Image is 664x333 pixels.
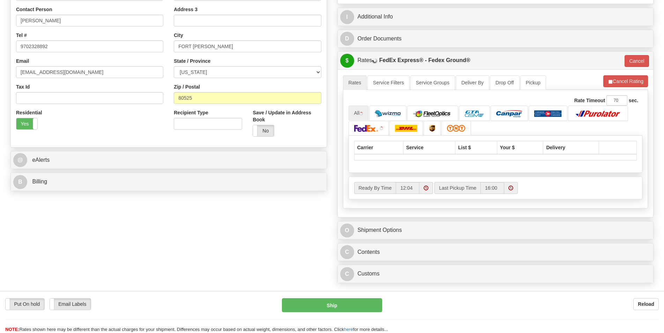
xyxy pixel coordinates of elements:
label: Save / Update in Address Book [253,109,321,123]
span: D [340,32,354,46]
span: B [13,175,27,189]
label: sec. [629,97,638,104]
img: tiny_red.gif [380,127,383,130]
span: C [340,267,354,281]
th: Delivery [543,141,599,154]
img: Canada Post [534,110,562,117]
img: GTA GSM [464,110,485,117]
label: Address 3 [174,6,197,13]
label: Contact Person [16,6,52,13]
span: eAlerts [32,157,50,163]
label: Yes [16,118,37,129]
th: Carrier [354,141,403,154]
span: Billing [32,179,47,184]
span: C [340,245,354,259]
label: Email Labels [50,298,91,310]
img: Canpar [496,110,522,117]
a: $Rates FedEx Express® - Fedex Ground® [340,53,620,68]
a: Drop Off [490,75,520,90]
span: I [340,10,354,24]
a: OShipment Options [340,223,651,237]
img: DHL [395,125,417,132]
label: FedEx Express® - Fedex Ground® [379,53,470,67]
span: NOTE: [5,327,19,332]
a: B Billing [13,175,324,189]
b: Reload [638,301,654,307]
img: FleetOptics Inc. [413,110,453,117]
img: Progress.gif [372,58,378,63]
a: CCustoms [340,267,651,281]
a: Pickup [520,75,546,90]
label: Tel # [16,32,27,39]
img: Purolator [574,110,622,117]
label: Zip / Postal [174,83,200,90]
label: Email [16,58,29,65]
button: Cancel [625,55,649,67]
label: Rate Timeout [574,97,605,104]
label: No [253,125,274,136]
th: Service [403,141,455,154]
th: Your $ [497,141,543,154]
label: Put On hold [6,298,44,310]
a: CContents [340,245,651,259]
img: UPS [429,125,435,132]
button: Cancel Rating [603,75,648,87]
a: Service Groups [410,75,455,90]
img: FedEx Express® [354,125,379,132]
span: @ [13,153,27,167]
label: State / Province [174,58,210,65]
a: @ eAlerts [13,153,324,167]
img: tiny_red.gif [359,112,363,115]
label: Residential [16,109,42,116]
label: City [174,32,183,39]
a: Rates [343,75,367,90]
a: All [349,106,369,120]
a: IAdditional Info [340,10,651,24]
button: Ship [282,298,382,312]
a: here [344,327,353,332]
a: Service Filters [367,75,410,90]
a: Deliver By [456,75,489,90]
img: TNT [447,125,466,132]
label: Tax Id [16,83,30,90]
th: List $ [455,141,497,154]
button: Reload [633,298,659,310]
span: $ [340,54,354,68]
span: O [340,224,354,237]
a: DOrder Documents [340,32,651,46]
img: Wizmo [375,110,401,117]
label: Recipient Type [174,109,208,116]
label: Last Pickup Time [434,182,480,194]
label: Ready By Time [354,182,396,194]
